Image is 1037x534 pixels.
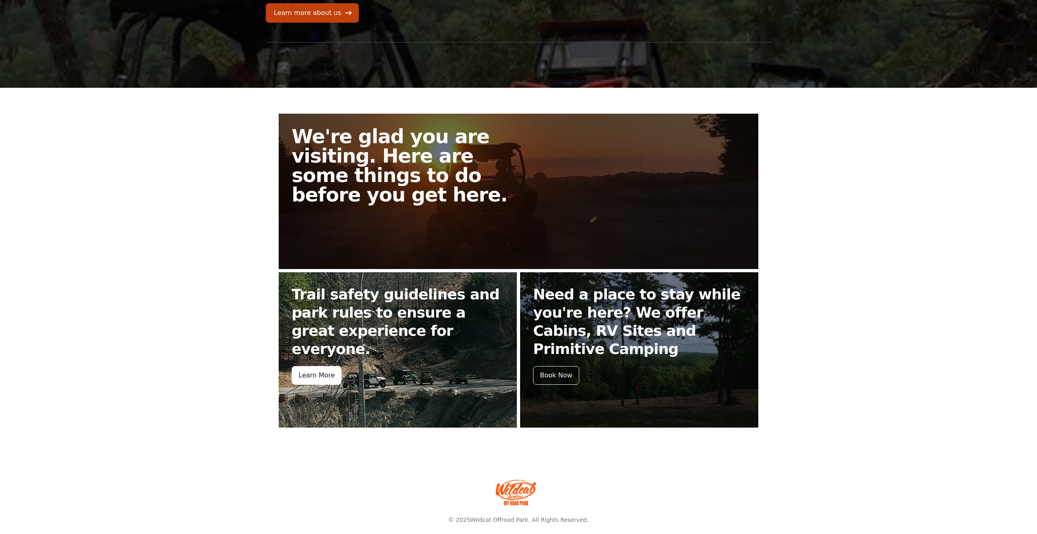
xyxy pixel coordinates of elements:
a: Learn more about us [266,3,359,23]
a: Need a place to stay while you're here? We offer Cabins, RV Sites and Primitive Camping Book Now [520,272,758,428]
div: Learn More [292,366,341,385]
img: Wildcat Offroad park [496,479,536,505]
div: Book Now [533,366,579,385]
h2: We're glad you are visiting. Here are some things to do before you get here. [292,127,525,204]
a: We're glad you are visiting. Here are some things to do before you get here. [279,114,758,269]
span: © 2025 . All Rights Reserved. [448,517,589,523]
a: Wildcat Offroad Park [470,517,528,523]
h2: Trail safety guidelines and park rules to ensure a great experience for everyone. [292,285,504,358]
a: Trail safety guidelines and park rules to ensure a great experience for everyone. Learn More [279,272,517,428]
h2: Need a place to stay while you're here? We offer Cabins, RV Sites and Primitive Camping [533,285,745,358]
